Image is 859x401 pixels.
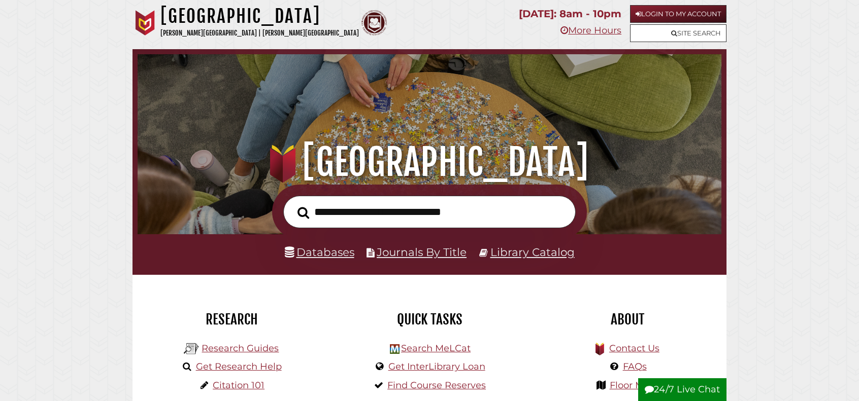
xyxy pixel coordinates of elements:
a: Site Search [630,24,726,42]
a: Login to My Account [630,5,726,23]
p: [DATE]: 8am - 10pm [519,5,621,23]
a: Get Research Help [196,361,282,372]
a: Journals By Title [377,245,467,259]
img: Hekman Library Logo [184,341,199,356]
img: Calvin Theological Seminary [361,10,387,35]
a: Library Catalog [490,245,575,259]
a: Search MeLCat [401,343,471,354]
a: Research Guides [202,343,279,354]
h2: Quick Tasks [338,311,521,328]
h2: Research [140,311,323,328]
button: Search [292,204,314,222]
p: [PERSON_NAME][GEOGRAPHIC_DATA] | [PERSON_NAME][GEOGRAPHIC_DATA] [160,27,359,39]
a: More Hours [560,25,621,36]
h2: About [536,311,719,328]
i: Search [298,206,309,219]
a: Floor Maps [610,380,660,391]
img: Calvin University [133,10,158,35]
a: Contact Us [609,343,659,354]
h1: [GEOGRAPHIC_DATA] [160,5,359,27]
a: Databases [285,245,354,259]
a: FAQs [623,361,647,372]
a: Get InterLibrary Loan [388,361,485,372]
h1: [GEOGRAPHIC_DATA] [150,140,708,185]
img: Hekman Library Logo [390,344,400,354]
a: Find Course Reserves [387,380,486,391]
a: Citation 101 [213,380,265,391]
